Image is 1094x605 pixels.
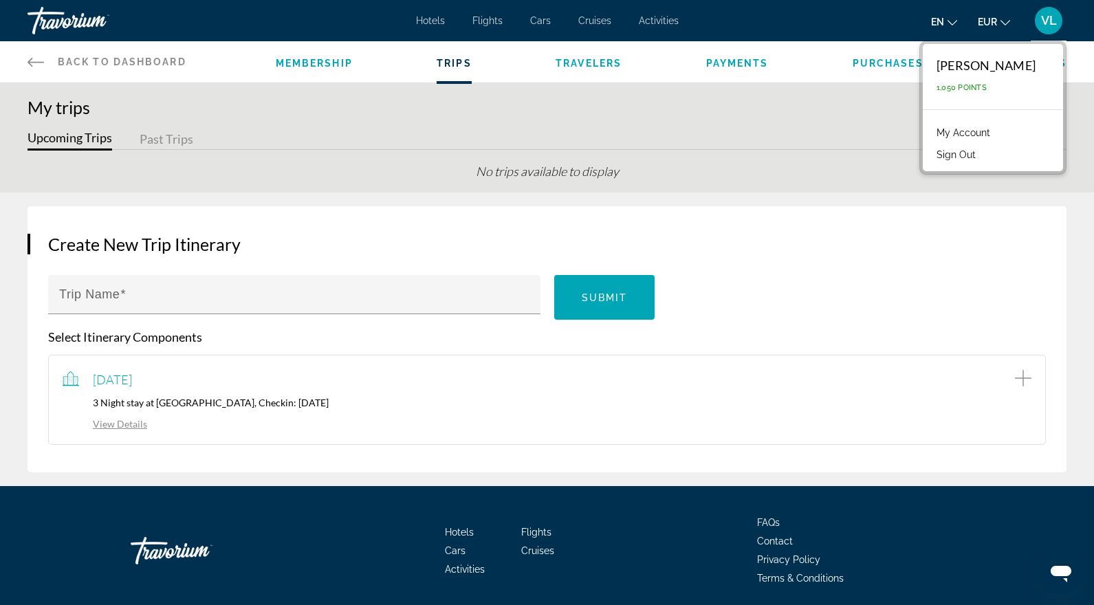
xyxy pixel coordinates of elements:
[445,564,485,575] a: Activities
[521,545,554,556] a: Cruises
[131,530,268,571] a: Travorium
[931,16,944,27] span: en
[63,418,147,430] a: View Details
[437,58,472,69] a: Trips
[93,372,132,387] span: [DATE]
[757,554,820,565] a: Privacy Policy
[1041,14,1057,27] span: VL
[978,12,1010,32] button: Change currency
[276,58,353,69] a: Membership
[140,129,193,151] button: Past Trips
[757,517,780,528] a: FAQs
[445,545,466,556] a: Cars
[578,15,611,26] a: Cruises
[937,83,987,92] span: 1,050 Points
[472,15,503,26] a: Flights
[1015,369,1031,390] button: Add item to trip
[978,16,997,27] span: EUR
[530,15,551,26] a: Cars
[445,527,474,538] a: Hotels
[1039,550,1083,594] iframe: Button to launch messaging window
[28,97,1066,118] h1: My trips
[58,56,186,67] span: Back to Dashboard
[930,124,997,142] a: My Account
[937,58,1036,73] div: [PERSON_NAME]
[757,536,793,547] a: Contact
[28,3,165,38] a: Travorium
[59,287,120,301] mat-label: Trip Name
[521,527,551,538] a: Flights
[28,164,1066,192] div: No trips available to display
[554,275,655,320] button: Submit
[639,15,679,26] a: Activities
[1031,6,1066,35] button: User Menu
[416,15,445,26] a: Hotels
[757,573,844,584] a: Terms & Conditions
[556,58,622,69] a: Travelers
[582,292,628,303] span: Submit
[28,129,112,151] button: Upcoming Trips
[28,41,186,82] a: Back to Dashboard
[706,58,769,69] a: Payments
[48,329,1046,344] p: Select Itinerary Components
[48,234,1046,254] h3: Create New Trip Itinerary
[853,58,923,69] a: Purchases
[931,12,957,32] button: Change language
[63,397,1031,408] p: 3 Night stay at [GEOGRAPHIC_DATA], Checkin: [DATE]
[930,146,983,164] button: Sign Out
